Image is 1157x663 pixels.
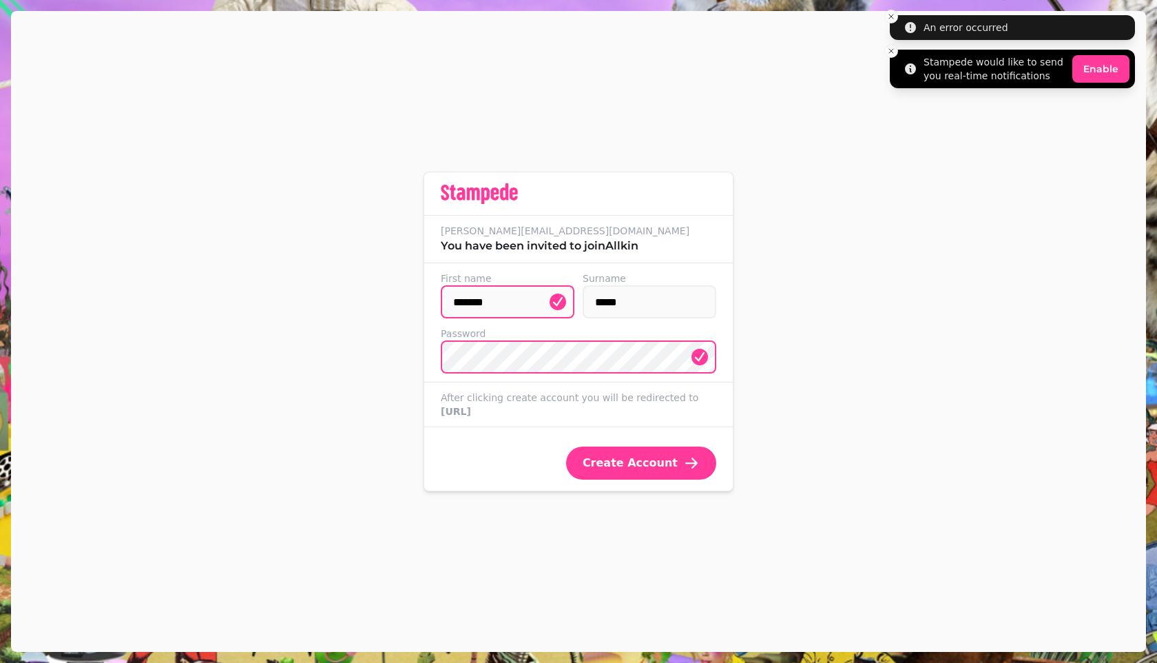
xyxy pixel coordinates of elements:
[1072,55,1129,83] button: Enable
[924,21,1008,34] div: An error occurred
[441,327,716,340] label: Password
[583,458,678,469] span: Create Account
[441,391,716,418] label: After clicking create account you will be redirected to
[441,238,716,254] p: You have been invited to join Allkin
[884,44,898,58] button: Close toast
[566,447,716,480] button: Create Account
[441,224,716,238] label: [PERSON_NAME][EMAIL_ADDRESS][DOMAIN_NAME]
[884,10,898,23] button: Close toast
[441,406,471,417] strong: [URL]
[441,272,574,285] label: First name
[924,55,1067,83] div: Stampede would like to send you real-time notifications
[583,272,716,285] label: Surname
